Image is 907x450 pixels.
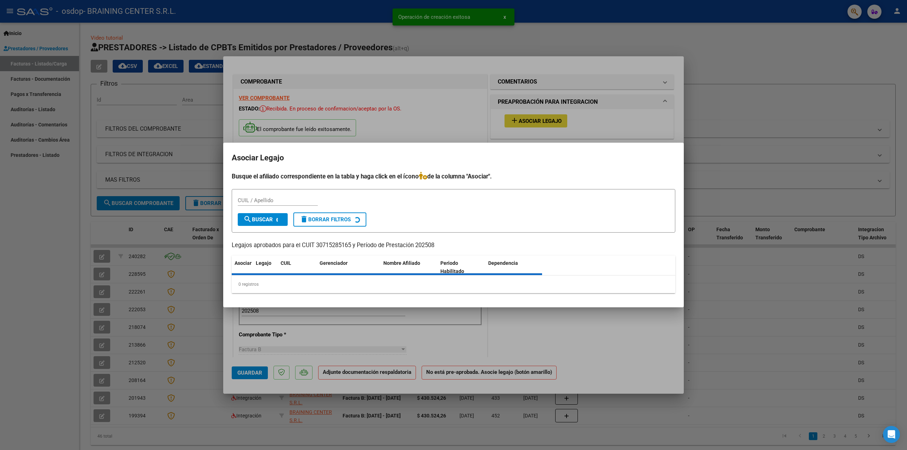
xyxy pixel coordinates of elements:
datatable-header-cell: Dependencia [485,256,542,279]
span: Borrar Filtros [300,216,351,223]
span: Periodo Habilitado [440,260,464,274]
span: Gerenciador [320,260,348,266]
p: Legajos aprobados para el CUIT 30715285165 y Período de Prestación 202508 [232,241,675,250]
h4: Busque el afiliado correspondiente en la tabla y haga click en el ícono de la columna "Asociar". [232,172,675,181]
span: CUIL [281,260,291,266]
datatable-header-cell: Gerenciador [317,256,381,279]
div: 0 registros [232,275,675,293]
div: Open Intercom Messenger [883,426,900,443]
span: Dependencia [488,260,518,266]
mat-icon: delete [300,215,308,223]
span: Buscar [243,216,273,223]
span: Asociar [235,260,252,266]
datatable-header-cell: Asociar [232,256,253,279]
button: Borrar Filtros [293,212,366,227]
datatable-header-cell: Legajo [253,256,278,279]
span: Nombre Afiliado [383,260,420,266]
button: Buscar [238,213,288,226]
datatable-header-cell: Periodo Habilitado [438,256,485,279]
span: Legajo [256,260,271,266]
datatable-header-cell: CUIL [278,256,317,279]
mat-icon: search [243,215,252,223]
h2: Asociar Legajo [232,151,675,165]
datatable-header-cell: Nombre Afiliado [381,256,438,279]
